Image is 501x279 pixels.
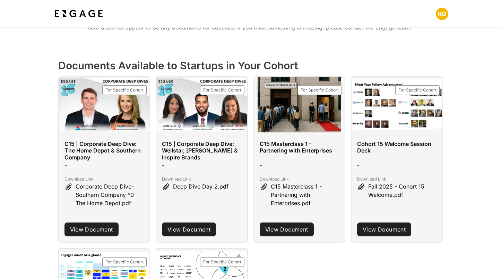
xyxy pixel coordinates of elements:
[53,8,104,20] img: bdf1fb74-1727-4ba0-a5bd-bc74ae9fc70b.jpeg
[76,182,144,207] span: Corporate Deep Dive- Southern Company ^0 The Home Depot.pdf
[58,58,443,76] h2: Documents Available to Startups in Your Cohort
[357,141,437,154] h3: Cohort 15 Welcome Session Deck
[105,259,144,264] span: For Specific Cohort
[64,141,144,161] h3: C15 | Corporate Deep Dive: The Home Depot & Southern Company
[260,223,314,236] a: View Document
[398,87,437,93] span: For Specific Cohort
[260,141,339,154] h3: C15 Masterclass 1 - Partnering with Enterprises
[64,161,67,173] p: -
[357,161,360,173] p: -
[357,173,437,182] p: Download Link
[105,87,144,93] span: For Specific Cohort
[203,259,241,264] span: For Specific Cohort
[260,161,262,173] p: -
[162,173,242,182] p: Download Link
[64,223,119,236] a: View Document
[203,87,241,93] span: For Specific Cohort
[436,8,448,20] img: Profile picture of Ryan DeLosa
[162,141,242,161] h3: C15 | Corporate Deep Dive: Wellstar, [PERSON_NAME] & Inspire Brands
[436,8,448,20] button: Open profile menu
[271,182,339,207] span: C15 Masterclass 1 - Partnering with Enterprises.pdf
[64,173,144,182] p: Download Link
[301,87,339,93] span: For Specific Cohort
[260,173,339,182] p: Download Link
[162,223,216,236] a: View Document
[357,223,411,236] a: View Document
[162,161,164,173] p: -
[173,182,228,191] span: Deep Dive Day 2.pdf
[368,182,437,199] span: Fall 2025 - Cohort 15 Welcome.pdf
